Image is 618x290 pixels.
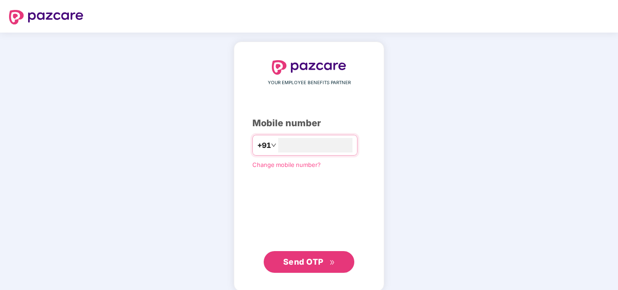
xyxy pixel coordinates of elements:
[257,140,271,151] span: +91
[271,143,276,148] span: down
[268,79,351,86] span: YOUR EMPLOYEE BENEFITS PARTNER
[272,60,346,75] img: logo
[9,10,83,24] img: logo
[283,257,323,266] span: Send OTP
[264,251,354,273] button: Send OTPdouble-right
[252,161,321,168] a: Change mobile number?
[252,116,366,130] div: Mobile number
[329,260,335,266] span: double-right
